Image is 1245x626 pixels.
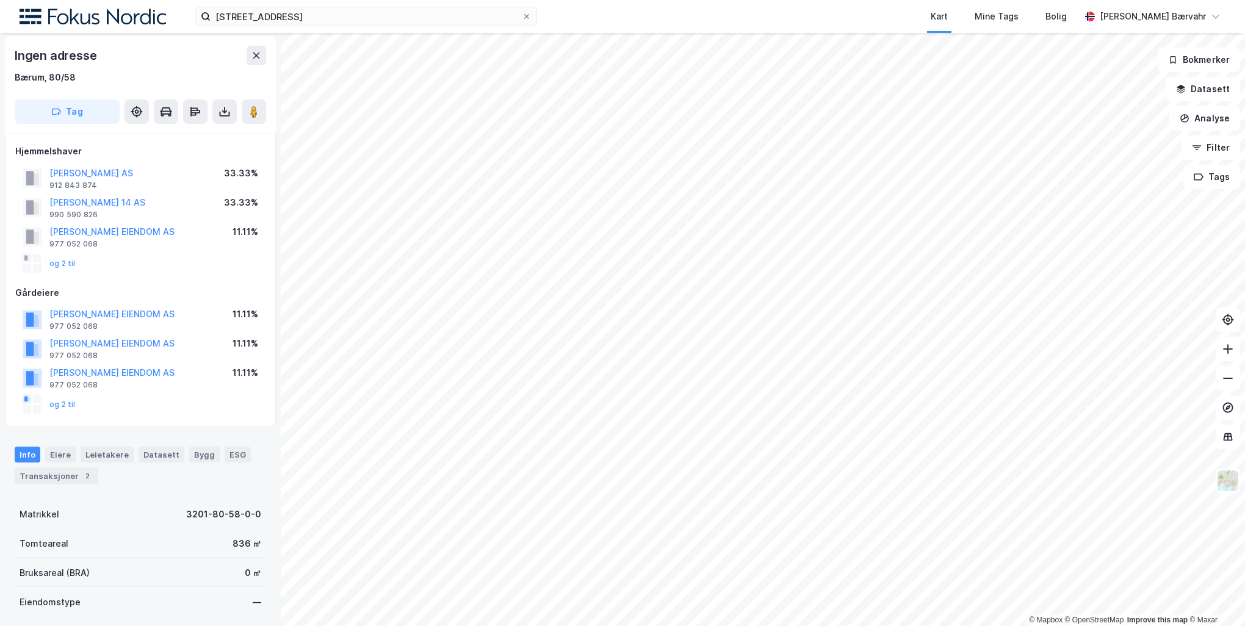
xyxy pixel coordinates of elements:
[15,447,40,462] div: Info
[15,99,120,124] button: Tag
[253,595,261,610] div: —
[15,46,99,65] div: Ingen adresse
[49,181,97,190] div: 912 843 874
[15,70,76,85] div: Bærum, 80/58
[20,507,59,522] div: Matrikkel
[49,322,98,331] div: 977 052 068
[20,566,90,580] div: Bruksareal (BRA)
[15,144,265,159] div: Hjemmelshaver
[189,447,220,462] div: Bygg
[20,536,68,551] div: Tomteareal
[1127,616,1188,624] a: Improve this map
[1166,77,1240,101] button: Datasett
[233,225,258,239] div: 11.11%
[931,9,948,24] div: Kart
[1029,616,1063,624] a: Mapbox
[224,195,258,210] div: 33.33%
[233,536,261,551] div: 836 ㎡
[225,447,251,462] div: ESG
[1184,567,1245,626] iframe: Chat Widget
[49,210,98,220] div: 990 590 826
[139,447,184,462] div: Datasett
[1183,165,1240,189] button: Tags
[49,351,98,361] div: 977 052 068
[1184,567,1245,626] div: Kontrollprogram for chat
[15,467,98,484] div: Transaksjoner
[975,9,1019,24] div: Mine Tags
[20,595,81,610] div: Eiendomstype
[1182,135,1240,160] button: Filter
[245,566,261,580] div: 0 ㎡
[233,336,258,351] div: 11.11%
[15,286,265,300] div: Gårdeiere
[81,470,93,482] div: 2
[233,365,258,380] div: 11.11%
[186,507,261,522] div: 3201-80-58-0-0
[211,7,522,26] input: Søk på adresse, matrikkel, gårdeiere, leietakere eller personer
[224,166,258,181] div: 33.33%
[49,239,98,249] div: 977 052 068
[1169,106,1240,131] button: Analyse
[1100,9,1206,24] div: [PERSON_NAME] Bærvahr
[233,307,258,322] div: 11.11%
[1065,616,1124,624] a: OpenStreetMap
[81,447,134,462] div: Leietakere
[1216,469,1240,492] img: Z
[20,9,166,25] img: fokus-nordic-logo.8a93422641609758e4ac.png
[1158,48,1240,72] button: Bokmerker
[1045,9,1067,24] div: Bolig
[45,447,76,462] div: Eiere
[49,380,98,390] div: 977 052 068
